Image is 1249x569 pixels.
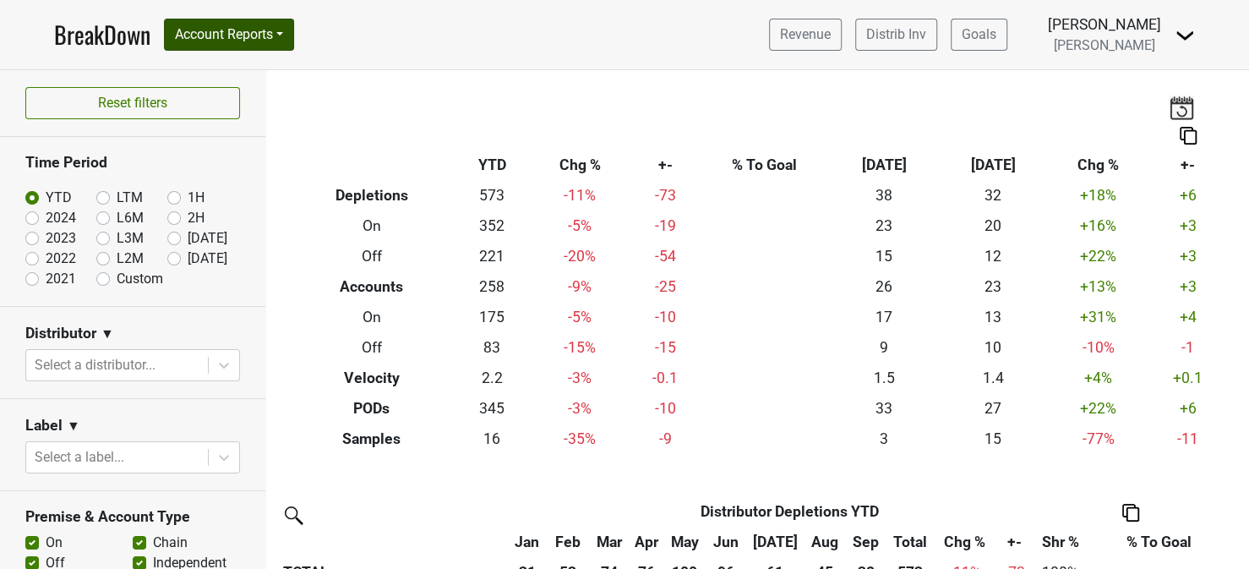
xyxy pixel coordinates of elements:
[117,269,163,289] label: Custom
[289,303,455,333] th: On
[830,211,939,242] td: 23
[289,242,455,272] th: Off
[455,363,529,393] td: 2.2
[529,242,631,272] td: -20 %
[289,424,455,454] th: Samples
[455,181,529,211] td: 573
[630,211,699,242] td: -19
[289,211,455,242] th: On
[455,272,529,303] td: 258
[117,208,144,228] label: L6M
[46,228,76,249] label: 2023
[279,501,306,528] img: filter
[830,242,939,272] td: 15
[188,188,205,208] label: 1H
[664,527,706,557] th: May: activate to sort column ascending
[188,208,205,228] label: 2H
[830,272,939,303] td: 26
[830,181,939,211] td: 38
[938,242,1047,272] td: 12
[54,17,150,52] a: BreakDown
[117,188,143,208] label: LTM
[46,533,63,553] label: On
[25,417,63,435] h3: Label
[529,393,631,424] td: -3 %
[855,19,937,51] a: Distrib Inv
[630,242,699,272] td: -54
[938,272,1047,303] td: 23
[630,424,699,454] td: -9
[1047,424,1149,454] td: -77 %
[1048,14,1161,36] div: [PERSON_NAME]
[1088,527,1229,557] th: % To Goal: activate to sort column ascending
[101,324,114,344] span: ▼
[529,211,631,242] td: -5 %
[938,424,1047,454] td: 15
[1169,96,1194,119] img: last_updated_date
[25,325,96,342] h3: Distributor
[830,303,939,333] td: 17
[630,332,699,363] td: -15
[46,249,76,269] label: 2022
[529,332,631,363] td: -15 %
[25,154,240,172] h3: Time Period
[117,228,144,249] label: L3M
[830,363,939,393] td: 1.5
[1149,393,1227,424] td: +6
[938,393,1047,424] td: 27
[289,363,455,393] th: Velocity
[1149,272,1227,303] td: +3
[548,527,589,557] th: Feb: activate to sort column ascending
[455,332,529,363] td: 83
[455,242,529,272] td: 221
[529,181,631,211] td: -11 %
[705,527,746,557] th: Jun: activate to sort column ascending
[630,363,699,393] td: -0.1
[630,393,699,424] td: -10
[1149,363,1227,393] td: +0.1
[804,527,845,557] th: Aug: activate to sort column ascending
[938,332,1047,363] td: 10
[289,393,455,424] th: PODs
[529,150,631,181] th: Chg %
[1047,303,1149,333] td: +31 %
[188,228,227,249] label: [DATE]
[1047,211,1149,242] td: +16 %
[938,181,1047,211] td: 32
[1149,211,1227,242] td: +3
[1149,181,1227,211] td: +6
[455,211,529,242] td: 352
[769,19,842,51] a: Revenue
[845,527,886,557] th: Sep: activate to sort column ascending
[455,150,529,181] th: YTD
[830,424,939,454] td: 3
[548,496,1033,527] th: Distributor Depletions YTD
[529,272,631,303] td: -9 %
[996,527,1033,557] th: +-: activate to sort column ascending
[1149,150,1227,181] th: +-
[1047,272,1149,303] td: +13 %
[589,527,630,557] th: Mar: activate to sort column ascending
[830,332,939,363] td: 9
[455,393,529,424] td: 345
[630,150,699,181] th: +-
[1175,25,1195,46] img: Dropdown Menu
[188,249,227,269] label: [DATE]
[938,150,1047,181] th: [DATE]
[455,303,529,333] td: 175
[153,533,188,553] label: Chain
[1033,527,1088,557] th: Shr %: activate to sort column ascending
[938,363,1047,393] td: 1.4
[630,272,699,303] td: -25
[1149,303,1227,333] td: +4
[279,527,507,557] th: &nbsp;: activate to sort column ascending
[830,150,939,181] th: [DATE]
[1149,424,1227,454] td: -11
[1047,242,1149,272] td: +22 %
[46,208,76,228] label: 2024
[507,527,548,557] th: Jan: activate to sort column ascending
[529,424,631,454] td: -35 %
[67,416,80,436] span: ▼
[630,303,699,333] td: -10
[46,269,76,289] label: 2021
